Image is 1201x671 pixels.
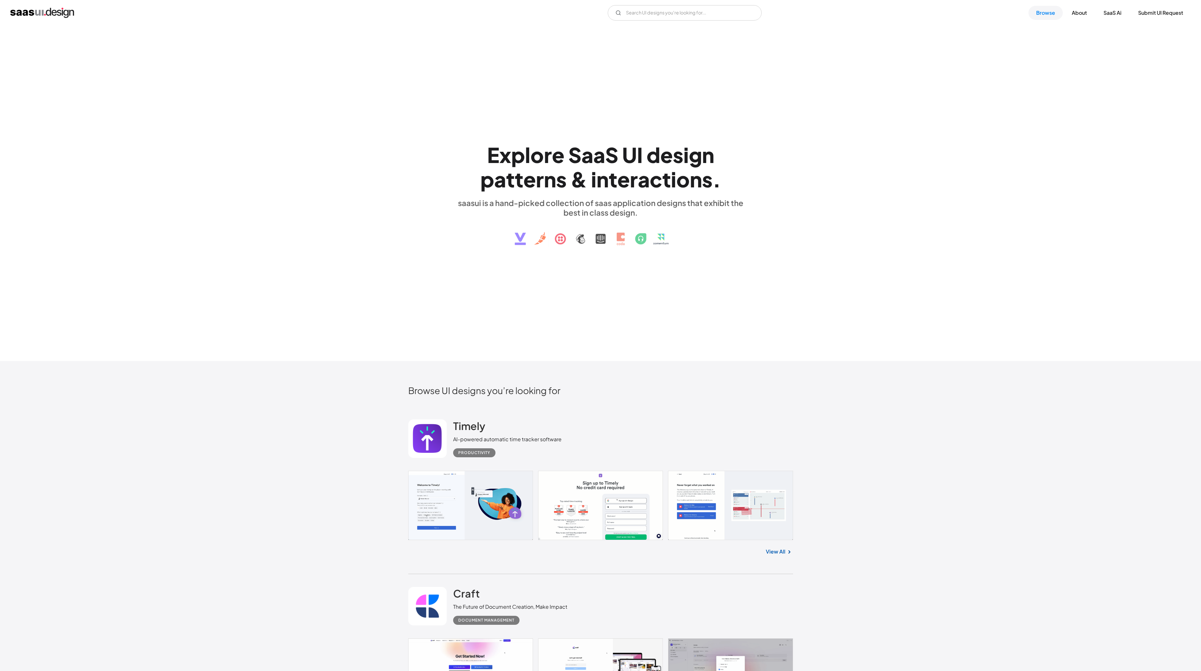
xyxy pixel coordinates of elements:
div: n [702,142,714,167]
div: s [673,142,683,167]
div: t [515,167,523,192]
a: SaaS Ai [1096,6,1129,20]
div: c [650,167,662,192]
div: e [523,167,536,192]
input: Search UI designs you're looking for... [608,5,762,21]
a: home [10,8,74,18]
div: x [499,142,511,167]
div: d [647,142,660,167]
div: p [480,167,494,192]
div: t [506,167,515,192]
div: saasui is a hand-picked collection of saas application designs that exhibit the best in class des... [453,198,748,217]
div: i [683,142,689,167]
div: S [605,142,618,167]
div: n [544,167,556,192]
div: n [596,167,609,192]
div: t [609,167,617,192]
div: o [676,167,690,192]
div: s [556,167,567,192]
div: Document Management [458,616,514,624]
div: The Future of Document Creation, Make Impact [453,603,567,611]
div: a [638,167,650,192]
div: e [617,167,630,192]
form: Email Form [608,5,762,21]
div: I [637,142,643,167]
div: p [511,142,525,167]
div: e [552,142,564,167]
div: o [530,142,544,167]
div: l [525,142,530,167]
div: U [622,142,637,167]
div: & [571,167,587,192]
a: Submit UI Request [1130,6,1191,20]
h2: Timely [453,419,485,432]
div: a [581,142,593,167]
div: AI-powered automatic time tracker software [453,435,562,443]
a: About [1064,6,1095,20]
a: Craft [453,587,480,603]
div: r [536,167,544,192]
h2: Browse UI designs you’re looking for [408,385,793,396]
div: n [690,167,702,192]
h1: Explore SaaS UI design patterns & interactions. [453,142,748,192]
div: e [660,142,673,167]
div: i [671,167,676,192]
div: i [591,167,596,192]
div: t [662,167,671,192]
a: View All [766,548,785,555]
div: E [487,142,499,167]
div: a [494,167,506,192]
h2: Craft [453,587,480,600]
div: r [544,142,552,167]
div: . [713,167,721,192]
div: s [702,167,713,192]
div: g [689,142,702,167]
div: r [630,167,638,192]
div: Productivity [458,449,490,457]
a: Browse [1028,6,1063,20]
a: Timely [453,419,485,435]
img: text, icon, saas logo [503,217,698,251]
div: a [593,142,605,167]
div: S [568,142,581,167]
